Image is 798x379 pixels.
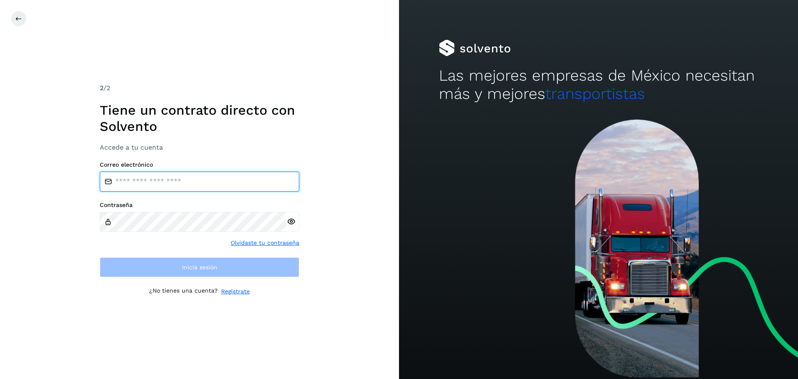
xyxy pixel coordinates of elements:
button: Inicia sesión [100,257,299,277]
h1: Tiene un contrato directo con Solvento [100,102,299,134]
span: transportistas [545,85,645,103]
a: Olvidaste tu contraseña [231,239,299,247]
span: 2 [100,84,103,92]
p: ¿No tienes una cuenta? [149,287,218,296]
label: Correo electrónico [100,161,299,168]
div: /2 [100,83,299,93]
a: Regístrate [221,287,250,296]
label: Contraseña [100,202,299,209]
h3: Accede a tu cuenta [100,143,299,151]
span: Inicia sesión [182,264,217,270]
h2: Las mejores empresas de México necesitan más y mejores [439,66,758,103]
